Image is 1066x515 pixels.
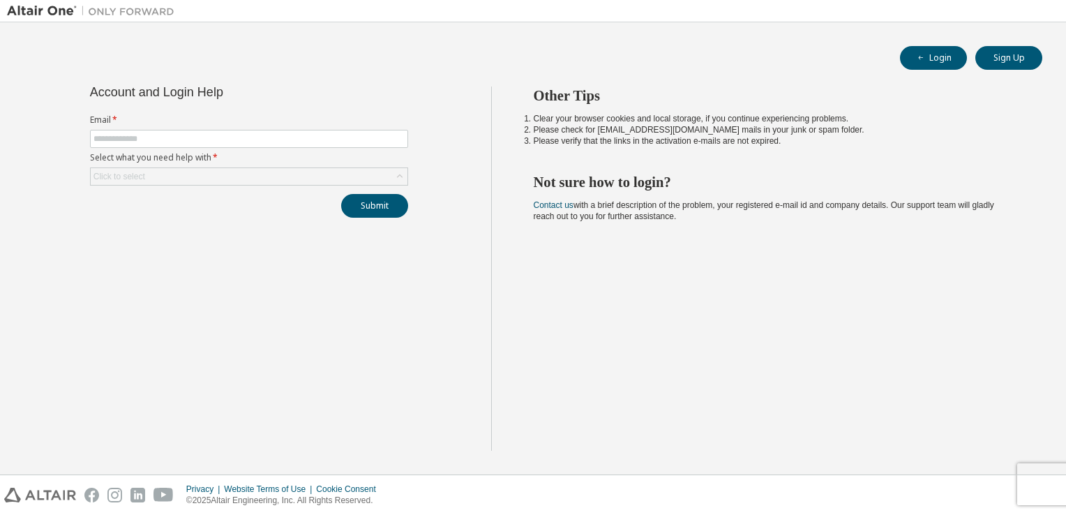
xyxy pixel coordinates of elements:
img: Altair One [7,4,181,18]
img: youtube.svg [153,488,174,502]
a: Contact us [534,200,573,210]
img: facebook.svg [84,488,99,502]
h2: Other Tips [534,87,1018,105]
div: Account and Login Help [90,87,345,98]
li: Please check for [EMAIL_ADDRESS][DOMAIN_NAME] mails in your junk or spam folder. [534,124,1018,135]
button: Submit [341,194,408,218]
img: altair_logo.svg [4,488,76,502]
h2: Not sure how to login? [534,173,1018,191]
div: Website Terms of Use [224,484,316,495]
label: Select what you need help with [90,152,408,163]
button: Login [900,46,967,70]
button: Sign Up [975,46,1042,70]
div: Privacy [186,484,224,495]
li: Please verify that the links in the activation e-mails are not expired. [534,135,1018,147]
label: Email [90,114,408,126]
div: Click to select [91,168,407,185]
li: Clear your browser cookies and local storage, if you continue experiencing problems. [534,113,1018,124]
img: linkedin.svg [130,488,145,502]
div: Cookie Consent [316,484,384,495]
img: instagram.svg [107,488,122,502]
span: with a brief description of the problem, your registered e-mail id and company details. Our suppo... [534,200,994,221]
p: © 2025 Altair Engineering, Inc. All Rights Reserved. [186,495,384,507]
div: Click to select [93,171,145,182]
